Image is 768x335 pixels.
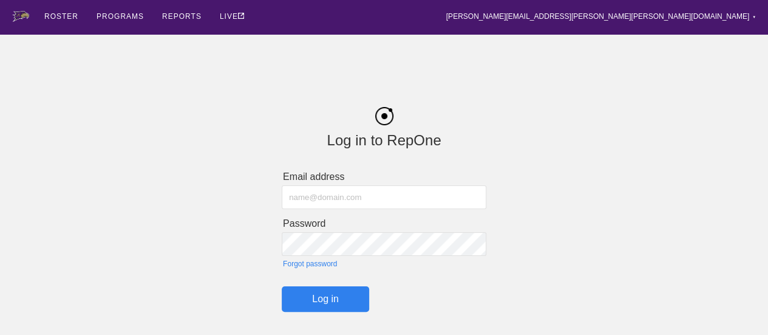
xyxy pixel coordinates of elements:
[549,194,768,335] iframe: Chat Widget
[282,132,486,149] div: Log in to RepOne
[12,11,29,22] img: logo
[283,260,486,268] a: Forgot password
[752,13,756,21] div: ▼
[283,171,486,182] label: Email address
[282,286,369,312] input: Log in
[282,185,486,209] input: name@domain.com
[375,107,393,125] img: black_logo.png
[283,218,486,229] label: Password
